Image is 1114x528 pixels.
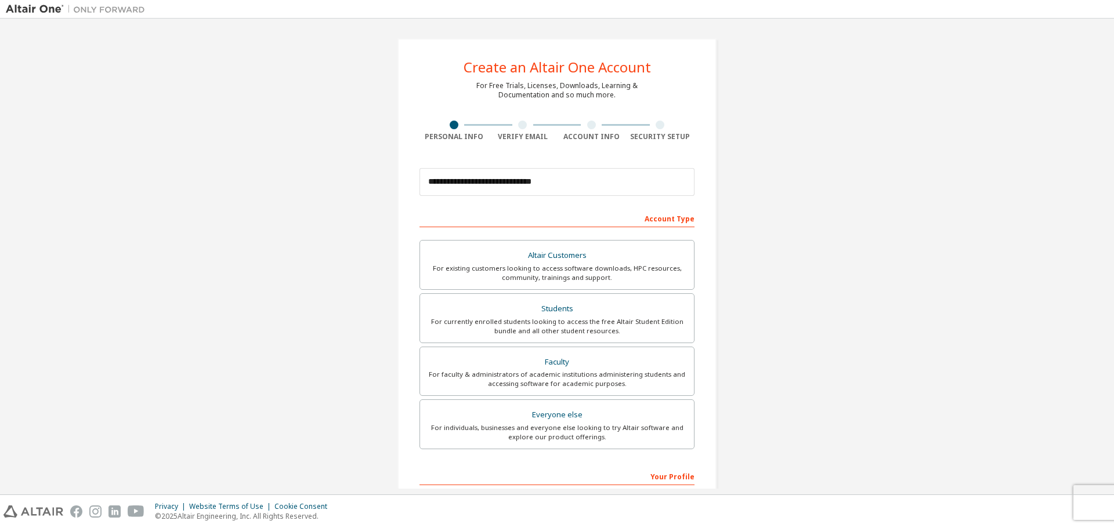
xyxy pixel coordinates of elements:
img: altair_logo.svg [3,505,63,518]
div: Verify Email [489,132,558,141]
div: Website Terms of Use [189,502,274,511]
img: linkedin.svg [108,505,121,518]
div: Create an Altair One Account [464,60,651,74]
div: Account Type [419,209,695,227]
div: Altair Customers [427,247,687,264]
div: For existing customers looking to access software downloads, HPC resources, community, trainings ... [427,264,687,282]
p: © 2025 Altair Engineering, Inc. All Rights Reserved. [155,511,334,521]
div: Everyone else [427,407,687,423]
div: For faculty & administrators of academic institutions administering students and accessing softwa... [427,370,687,388]
img: instagram.svg [89,505,102,518]
img: facebook.svg [70,505,82,518]
div: For currently enrolled students looking to access the free Altair Student Edition bundle and all ... [427,317,687,336]
div: Students [427,301,687,317]
div: Faculty [427,354,687,370]
img: youtube.svg [128,505,144,518]
div: Your Profile [419,467,695,485]
div: For individuals, businesses and everyone else looking to try Altair software and explore our prod... [427,423,687,442]
div: Account Info [557,132,626,141]
div: Security Setup [626,132,695,141]
div: For Free Trials, Licenses, Downloads, Learning & Documentation and so much more. [476,81,638,100]
div: Privacy [155,502,189,511]
div: Cookie Consent [274,502,334,511]
div: Personal Info [419,132,489,141]
img: Altair One [6,3,151,15]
